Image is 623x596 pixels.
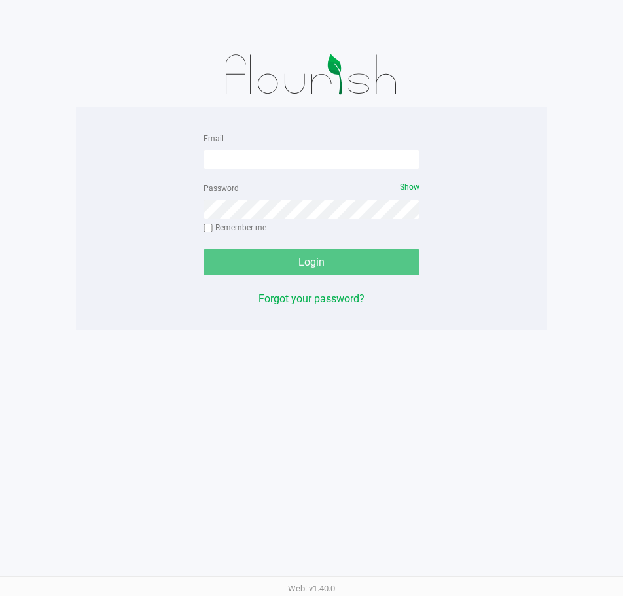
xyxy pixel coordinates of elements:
[288,584,335,593] span: Web: v1.40.0
[204,222,266,234] label: Remember me
[400,183,419,192] span: Show
[204,224,213,233] input: Remember me
[204,183,239,194] label: Password
[204,133,224,145] label: Email
[258,291,365,307] button: Forgot your password?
